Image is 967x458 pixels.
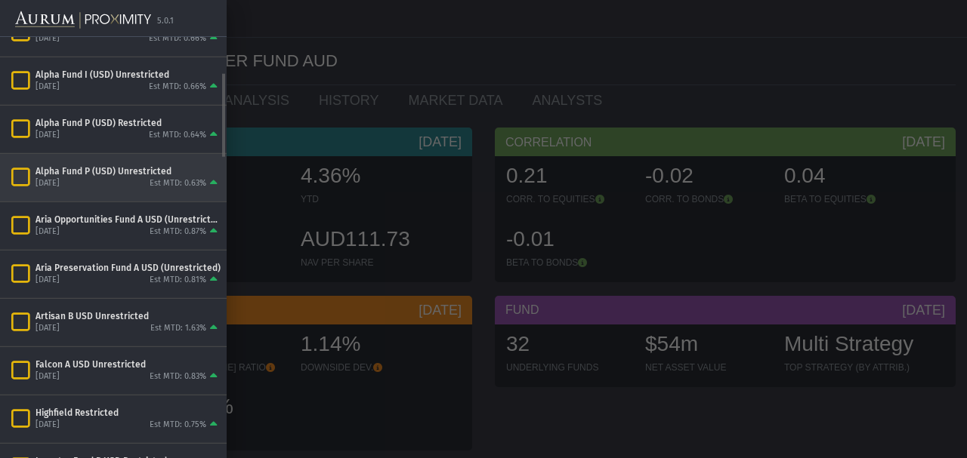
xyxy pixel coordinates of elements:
div: Est MTD: 0.64% [149,130,206,141]
div: Falcon A USD Unrestricted [36,358,221,370]
div: [DATE] [36,130,60,141]
div: Est MTD: 0.75% [150,420,206,431]
div: [DATE] [36,275,60,286]
div: Highfield Restricted [36,406,221,418]
div: Est MTD: 0.63% [150,178,206,189]
div: [DATE] [36,178,60,189]
div: Aria Preservation Fund A USD (Unrestricted) [36,261,221,273]
div: Est MTD: 0.66% [149,33,206,45]
div: Est MTD: 0.87% [150,226,206,238]
div: Est MTD: 0.83% [150,371,206,383]
div: Alpha Fund I (USD) Unrestricted [36,68,221,80]
div: Est MTD: 0.81% [150,275,206,286]
div: Est MTD: 0.66% [149,81,206,93]
div: Aria Opportunities Fund A USD (Unrestricted) [36,213,221,225]
div: [DATE] [36,323,60,334]
div: [DATE] [36,420,60,431]
div: Est MTD: 1.63% [150,323,206,334]
div: [DATE] [36,226,60,238]
img: Aurum-Proximity%20white.svg [15,4,151,36]
div: [DATE] [36,371,60,383]
div: [DATE] [36,81,60,93]
div: Artisan B USD Unrestricted [36,309,221,321]
div: [DATE] [36,33,60,45]
div: Alpha Fund P (USD) Restricted [36,116,221,128]
div: 5.0.1 [157,16,174,27]
div: Alpha Fund P (USD) Unrestricted [36,164,221,177]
